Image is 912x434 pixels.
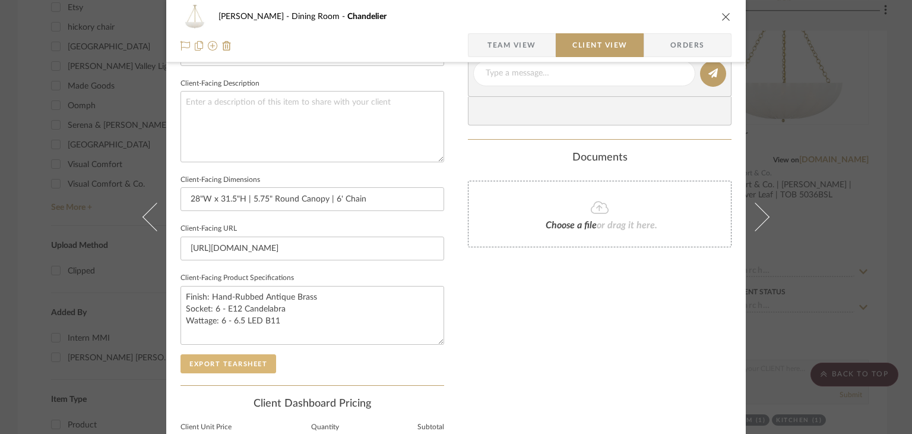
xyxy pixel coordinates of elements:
[417,424,444,430] label: Subtotal
[180,177,260,183] label: Client-Facing Dimensions
[180,187,444,211] input: Enter item dimensions
[218,12,292,21] span: [PERSON_NAME]
[546,221,597,230] span: Choose a file
[487,33,536,57] span: Team View
[597,221,657,230] span: or drag it here.
[180,398,444,411] div: Client Dashboard Pricing
[657,33,718,57] span: Orders
[721,11,731,22] button: close
[347,12,387,21] span: Chandelier
[180,226,237,232] label: Client-Facing URL
[311,424,339,430] label: Quantity
[180,354,276,373] button: Export Tearsheet
[180,424,232,430] label: Client Unit Price
[180,81,259,87] label: Client-Facing Description
[180,237,444,260] input: Enter item URL
[572,33,627,57] span: Client View
[222,41,232,51] img: Remove from project
[468,152,731,165] div: Documents
[292,12,347,21] span: Dining Room
[180,5,209,29] img: 0df76dd9-65dc-4909-b37f-d5e3f731b73f_48x40.jpg
[180,275,294,281] label: Client-Facing Product Specifications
